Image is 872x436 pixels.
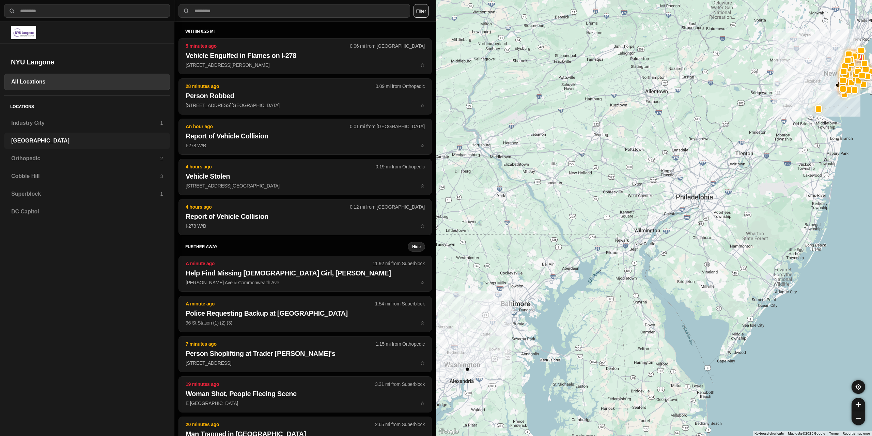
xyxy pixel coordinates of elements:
[855,384,861,390] img: recenter
[788,432,825,435] span: Map data ©2025 Google
[376,163,425,170] p: 0.19 mi from Orthopedic
[178,142,432,148] a: An hour ago0.01 mi from [GEOGRAPHIC_DATA]Report of Vehicle CollisionI-278 W/Bstar
[186,300,375,307] p: A minute ago
[186,421,375,428] p: 20 minutes ago
[4,96,170,115] h5: Locations
[856,416,861,421] img: zoom-out
[438,427,460,436] img: Google
[186,91,425,101] h2: Person Robbed
[160,120,163,126] p: 1
[160,191,163,197] p: 1
[186,341,376,347] p: 7 minutes ago
[178,102,432,108] a: 28 minutes ago0.09 mi from OrthopedicPerson Robbed[STREET_ADDRESS][GEOGRAPHIC_DATA]star
[178,360,432,366] a: 7 minutes ago1.15 mi from OrthopedicPerson Shoplifting at Trader [PERSON_NAME]'s[STREET_ADDRESS]star
[843,432,870,435] a: Report a map error
[376,341,425,347] p: 1.15 mi from Orthopedic
[438,427,460,436] a: Open this area in Google Maps (opens a new window)
[186,171,425,181] h2: Vehicle Stolen
[4,186,170,202] a: Superblock1
[186,123,350,130] p: An hour ago
[11,57,163,67] h2: NYU Langone
[4,150,170,167] a: Orthopedic2
[186,51,425,60] h2: Vehicle Engulfed in Flames on I-278
[4,115,170,131] a: Industry City1
[186,360,425,366] p: [STREET_ADDRESS]
[372,260,425,267] p: 11.92 mi from Superblock
[11,78,163,86] h3: All Locations
[376,83,425,90] p: 0.09 mi from Orthopedic
[183,7,190,14] img: search
[420,62,425,68] span: star
[414,4,429,18] button: Filter
[186,389,425,399] h2: Woman Shot, People Fleeing Scene
[11,190,160,198] h3: Superblock
[11,172,160,180] h3: Cobble Hill
[186,319,425,326] p: 96 St Station (1) (2) (3)
[412,244,421,250] small: Hide
[852,411,865,425] button: zoom-out
[350,43,425,49] p: 0.06 mi from [GEOGRAPHIC_DATA]
[350,204,425,210] p: 0.12 mi from [GEOGRAPHIC_DATA]
[11,154,160,163] h3: Orthopedic
[186,163,376,170] p: 4 hours ago
[186,83,376,90] p: 28 minutes ago
[4,74,170,90] a: All Locations
[420,360,425,366] span: star
[178,320,432,326] a: A minute ago1.54 mi from SuperblockPolice Requesting Backup at [GEOGRAPHIC_DATA]96 St Station (1)...
[852,380,865,394] button: recenter
[420,103,425,108] span: star
[375,421,425,428] p: 2.65 mi from Superblock
[829,432,839,435] a: Terms (opens in new tab)
[11,137,163,145] h3: [GEOGRAPHIC_DATA]
[856,402,861,407] img: zoom-in
[420,143,425,148] span: star
[160,155,163,162] p: 2
[4,204,170,220] a: DC Capitol
[178,256,432,292] button: A minute ago11.92 mi from SuperblockHelp Find Missing [DEMOGRAPHIC_DATA] Girl, [PERSON_NAME][PERS...
[178,336,432,372] button: 7 minutes ago1.15 mi from OrthopedicPerson Shoplifting at Trader [PERSON_NAME]'s[STREET_ADDRESS]star
[186,142,425,149] p: I-278 W/B
[420,320,425,326] span: star
[178,400,432,406] a: 19 minutes ago3.31 mi from SuperblockWoman Shot, People Fleeing SceneE [GEOGRAPHIC_DATA]star
[375,300,425,307] p: 1.54 mi from Superblock
[178,78,432,115] button: 28 minutes ago0.09 mi from OrthopedicPerson Robbed[STREET_ADDRESS][GEOGRAPHIC_DATA]star
[186,400,425,407] p: E [GEOGRAPHIC_DATA]
[178,38,432,74] button: 5 minutes ago0.06 mi from [GEOGRAPHIC_DATA]Vehicle Engulfed in Flames on I-278[STREET_ADDRESS][PE...
[186,268,425,278] h2: Help Find Missing [DEMOGRAPHIC_DATA] Girl, [PERSON_NAME]
[186,309,425,318] h2: Police Requesting Backup at [GEOGRAPHIC_DATA]
[186,212,425,221] h2: Report of Vehicle Collision
[178,376,432,412] button: 19 minutes ago3.31 mi from SuperblockWoman Shot, People Fleeing SceneE [GEOGRAPHIC_DATA]star
[186,349,425,358] h2: Person Shoplifting at Trader [PERSON_NAME]'s
[178,280,432,285] a: A minute ago11.92 mi from SuperblockHelp Find Missing [DEMOGRAPHIC_DATA] Girl, [PERSON_NAME][PERS...
[186,131,425,141] h2: Report of Vehicle Collision
[186,279,425,286] p: [PERSON_NAME] Ave & Commonwealth Ave
[178,296,432,332] button: A minute ago1.54 mi from SuperblockPolice Requesting Backup at [GEOGRAPHIC_DATA]96 St Station (1)...
[178,159,432,195] button: 4 hours ago0.19 mi from OrthopedicVehicle Stolen[STREET_ADDRESS][GEOGRAPHIC_DATA]star
[420,183,425,189] span: star
[11,208,163,216] h3: DC Capitol
[4,168,170,184] a: Cobble Hill3
[160,173,163,180] p: 3
[178,223,432,229] a: 4 hours ago0.12 mi from [GEOGRAPHIC_DATA]Report of Vehicle CollisionI-278 W/Bstar
[185,244,408,250] h5: further away
[186,102,425,109] p: [STREET_ADDRESS][GEOGRAPHIC_DATA]
[185,29,425,34] h5: within 0.25 mi
[754,431,784,436] button: Keyboard shortcuts
[350,123,425,130] p: 0.01 mi from [GEOGRAPHIC_DATA]
[4,133,170,149] a: [GEOGRAPHIC_DATA]
[186,43,350,49] p: 5 minutes ago
[408,242,425,252] button: Hide
[375,381,425,388] p: 3.31 mi from Superblock
[186,204,350,210] p: 4 hours ago
[9,7,15,14] img: search
[178,119,432,155] button: An hour ago0.01 mi from [GEOGRAPHIC_DATA]Report of Vehicle CollisionI-278 W/Bstar
[178,199,432,235] button: 4 hours ago0.12 mi from [GEOGRAPHIC_DATA]Report of Vehicle CollisionI-278 W/Bstar
[420,223,425,229] span: star
[186,260,372,267] p: A minute ago
[11,26,36,39] img: logo
[852,398,865,411] button: zoom-in
[186,223,425,229] p: I-278 W/B
[186,62,425,69] p: [STREET_ADDRESS][PERSON_NAME]
[178,183,432,189] a: 4 hours ago0.19 mi from OrthopedicVehicle Stolen[STREET_ADDRESS][GEOGRAPHIC_DATA]star
[11,119,160,127] h3: Industry City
